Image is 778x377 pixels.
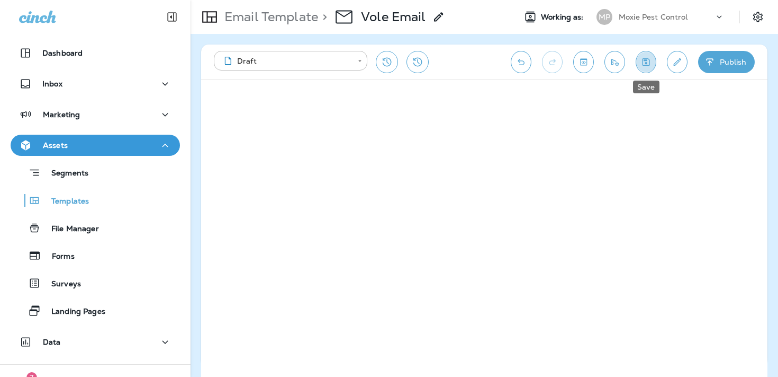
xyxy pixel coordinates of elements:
[636,51,656,73] button: Save
[220,9,318,25] p: Email Template
[43,338,61,346] p: Data
[43,110,80,119] p: Marketing
[11,331,180,353] button: Data
[43,141,68,150] p: Assets
[318,9,327,25] p: >
[42,80,62,88] p: Inbox
[11,161,180,184] button: Segments
[41,279,81,290] p: Surveys
[361,9,426,25] p: Vole Email
[604,51,625,73] button: Send test email
[41,197,89,207] p: Templates
[11,300,180,322] button: Landing Pages
[11,189,180,212] button: Templates
[619,13,688,21] p: Moxie Pest Control
[221,56,350,66] div: Draft
[42,49,83,57] p: Dashboard
[41,169,88,179] p: Segments
[11,104,180,125] button: Marketing
[406,51,429,73] button: View Changelog
[11,73,180,94] button: Inbox
[11,272,180,294] button: Surveys
[157,6,187,28] button: Collapse Sidebar
[748,7,767,27] button: Settings
[633,81,659,93] div: Save
[41,307,105,317] p: Landing Pages
[11,244,180,267] button: Forms
[596,9,612,25] div: MP
[667,51,687,73] button: Edit details
[11,135,180,156] button: Assets
[376,51,398,73] button: Restore from previous version
[11,42,180,64] button: Dashboard
[41,252,75,262] p: Forms
[41,224,99,234] p: File Manager
[11,217,180,239] button: File Manager
[573,51,594,73] button: Toggle preview
[541,13,586,22] span: Working as:
[698,51,755,73] button: Publish
[511,51,531,73] button: Undo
